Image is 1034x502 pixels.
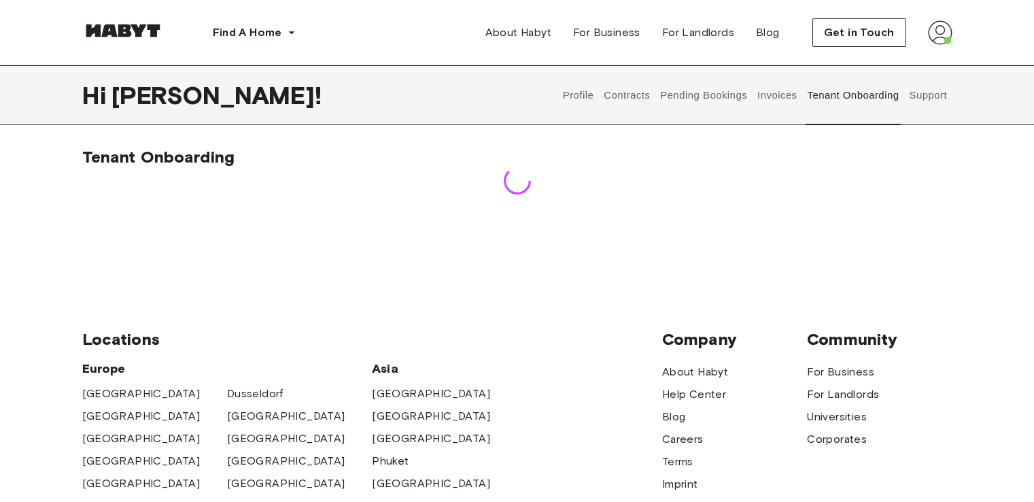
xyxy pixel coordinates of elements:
span: Europe [82,361,373,377]
img: avatar [928,20,952,45]
button: Invoices [756,65,799,125]
a: [GEOGRAPHIC_DATA] [82,386,201,402]
span: [PERSON_NAME] ! [111,81,322,110]
span: Blog [756,24,780,41]
button: Get in Touch [812,18,906,47]
span: Community [807,329,952,350]
span: Find A Home [213,24,282,41]
button: Contracts [602,65,652,125]
a: Dusseldorf [227,386,283,402]
img: Habyt [82,24,164,37]
a: Terms [662,454,693,470]
a: For Business [562,19,651,46]
a: About Habyt [662,364,728,380]
a: For Landlords [807,386,879,403]
a: For Business [807,364,874,380]
span: Asia [372,361,517,377]
a: Universities [807,409,867,425]
button: Pending Bookings [659,65,749,125]
button: Find A Home [202,19,307,46]
span: For Landlords [662,24,734,41]
a: [GEOGRAPHIC_DATA] [82,453,201,469]
a: Blog [745,19,791,46]
a: [GEOGRAPHIC_DATA] [372,386,490,402]
a: [GEOGRAPHIC_DATA] [227,431,345,447]
a: [GEOGRAPHIC_DATA] [82,431,201,447]
a: [GEOGRAPHIC_DATA] [227,408,345,424]
a: [GEOGRAPHIC_DATA] [82,408,201,424]
a: About Habyt [475,19,562,46]
a: Corporates [807,431,867,448]
a: For Landlords [651,19,745,46]
span: For Business [573,24,640,41]
a: [GEOGRAPHIC_DATA] [82,475,201,492]
a: [GEOGRAPHIC_DATA] [227,453,345,469]
a: [GEOGRAPHIC_DATA] [372,431,490,447]
a: Careers [662,431,704,448]
span: About Habyt [485,24,551,41]
a: Phuket [372,453,409,469]
span: Company [662,329,807,350]
a: Imprint [662,476,698,492]
span: Locations [82,329,662,350]
div: user profile tabs [557,65,952,125]
button: Tenant Onboarding [806,65,901,125]
a: [GEOGRAPHIC_DATA] [227,475,345,492]
button: Support [908,65,949,125]
a: [GEOGRAPHIC_DATA] [372,408,490,424]
span: Get in Touch [824,24,895,41]
a: Help Center [662,386,726,403]
a: [GEOGRAPHIC_DATA] [372,475,490,492]
button: Profile [561,65,596,125]
span: Hi [82,81,111,110]
a: Blog [662,409,686,425]
span: Tenant Onboarding [82,147,235,167]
